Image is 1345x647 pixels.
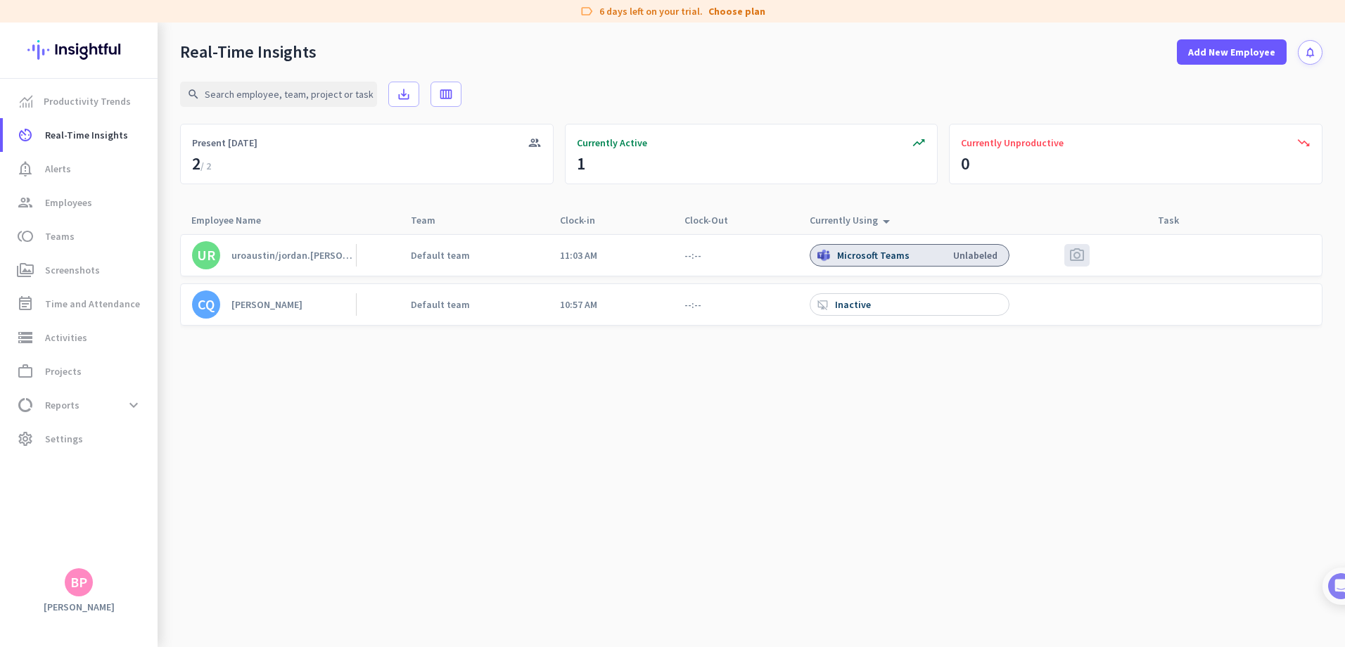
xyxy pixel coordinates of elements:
button: expand_more [121,392,146,418]
div: [PERSON_NAME] [231,298,302,311]
img: Insightful logo [27,23,130,77]
i: search [187,88,200,101]
span: / 2 [200,160,211,172]
i: av_timer [17,127,34,143]
span: Home [20,474,49,484]
i: save_alt [397,87,411,101]
i: event_note [17,295,34,312]
img: Profile image for Tamara [50,147,72,169]
a: storageActivities [3,321,158,354]
div: BP [70,575,87,589]
div: You're just a few steps away from completing the essential app setup [20,105,262,139]
i: data_usage [17,397,34,414]
i: arrow_drop_up [878,213,895,230]
div: It's time to add your employees! This is crucial since Insightful will start collecting their act... [54,268,245,327]
span: Settings [45,430,83,447]
div: Microsoft Teams [837,249,912,262]
a: tollTeams [3,219,158,253]
a: Default team [411,298,505,311]
div: Default team [411,298,470,311]
span: Currently Unproductive [961,136,1064,150]
div: Clock-Out [684,210,745,230]
div: 0 [961,153,969,175]
i: label [580,4,594,18]
i: perm_media [17,262,34,278]
button: Tasks [211,439,281,495]
a: menu-itemProductivity Trends [3,84,158,118]
div: 🎊 Welcome to Insightful! 🎊 [20,54,262,105]
app-real-time-attendance-cell: --:-- [684,249,701,262]
div: 1 [577,153,585,175]
div: Close [247,6,272,31]
i: desktop_access_disabled [817,300,828,310]
i: work_outline [17,363,34,380]
img: 2be02b419d14dd928f3351743bf0ee46cc4471c5.png [817,249,830,262]
a: av_timerReal-Time Insights [3,118,158,152]
span: Currently Active [577,136,647,150]
p: About 10 minutes [179,185,267,200]
a: notification_importantAlerts [3,152,158,186]
a: URuroaustin/jordan.[PERSON_NAME] [192,241,356,269]
app-real-time-attendance-cell: 10:57 AM [560,298,597,311]
div: Clock-in [560,210,612,230]
div: [PERSON_NAME] from Insightful [78,151,231,165]
i: settings [17,430,34,447]
h1: Tasks [120,6,165,30]
a: perm_mediaScreenshots [3,253,158,287]
div: Inactive [835,298,874,311]
div: Employee Name [191,210,278,230]
i: group [528,136,542,150]
i: storage [17,329,34,346]
i: notifications [1304,46,1316,58]
a: work_outlineProjects [3,354,158,388]
div: 2Initial tracking settings and how to edit them [26,400,255,433]
i: trending_down [1296,136,1311,150]
p: 4 steps [14,185,50,200]
a: Choose plan [708,4,765,18]
a: groupEmployees [3,186,158,219]
span: photo_camera [1069,247,1085,264]
div: Real-Time Insights [180,41,317,63]
div: Default team [411,249,470,262]
button: Add your employees [54,338,190,366]
button: Messages [70,439,141,495]
i: toll [17,228,34,245]
span: Help [165,474,187,484]
span: Reports [45,397,79,414]
div: Task [1158,210,1196,230]
span: Teams [45,228,75,245]
a: CQ[PERSON_NAME] [192,290,356,319]
div: 2 [192,153,211,175]
span: Alerts [45,160,71,177]
button: notifications [1298,40,1322,65]
span: Productivity Trends [44,93,131,110]
span: Real-Time Insights [45,127,128,143]
span: Messages [82,474,130,484]
span: Employees [45,194,92,211]
div: Unlabeled [953,249,997,262]
div: CQ [198,297,215,312]
button: Help [141,439,211,495]
div: Team [411,210,452,230]
div: Initial tracking settings and how to edit them [54,405,238,433]
app-real-time-attendance-cell: 11:03 AM [560,249,597,262]
img: menu-item [20,95,32,108]
input: Search employee, team, project or task [180,82,377,107]
span: Present [DATE] [192,136,257,150]
span: Screenshots [45,262,100,278]
i: notification_important [17,160,34,177]
div: 1Add employees [26,240,255,262]
div: UR [197,248,215,262]
button: Add New Employee [1177,39,1287,65]
a: data_usageReportsexpand_more [3,388,158,422]
a: Default team [411,249,505,262]
i: group [17,194,34,211]
span: Add New Employee [1188,45,1275,59]
i: calendar_view_week [439,87,453,101]
button: calendar_view_week [431,82,461,107]
div: Add employees [54,245,238,259]
i: trending_up [912,136,926,150]
div: uroaustin/jordan.[PERSON_NAME] [231,249,356,262]
div: Currently Using [810,210,895,230]
a: event_noteTime and Attendance [3,287,158,321]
